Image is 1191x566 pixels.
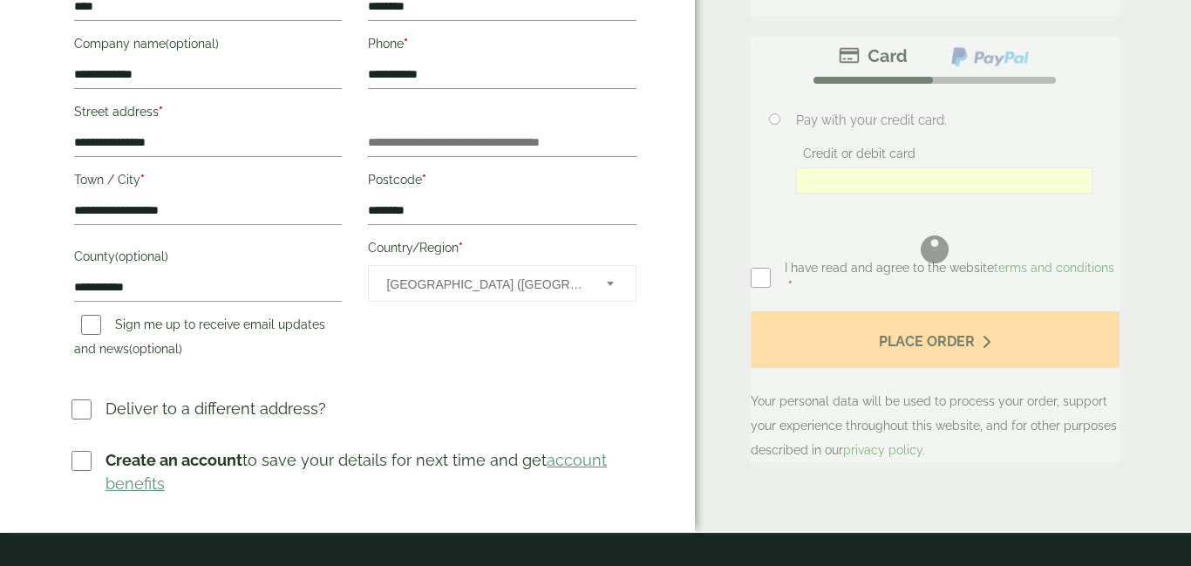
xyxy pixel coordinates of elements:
[105,451,242,469] strong: Create an account
[368,235,636,265] label: Country/Region
[368,265,636,302] span: Country/Region
[386,266,582,303] span: United Kingdom (UK)
[459,241,463,255] abbr: required
[105,448,639,495] p: to save your details for next time and get
[404,37,408,51] abbr: required
[368,167,636,197] label: Postcode
[140,173,145,187] abbr: required
[166,37,219,51] span: (optional)
[105,451,607,493] a: account benefits
[422,173,426,187] abbr: required
[74,167,342,197] label: Town / City
[74,31,342,61] label: Company name
[81,315,101,335] input: Sign me up to receive email updates and news(optional)
[105,397,326,420] p: Deliver to a different address?
[74,244,342,274] label: County
[74,317,325,361] label: Sign me up to receive email updates and news
[368,31,636,61] label: Phone
[74,99,342,129] label: Street address
[159,105,163,119] abbr: required
[129,342,182,356] span: (optional)
[115,249,168,263] span: (optional)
